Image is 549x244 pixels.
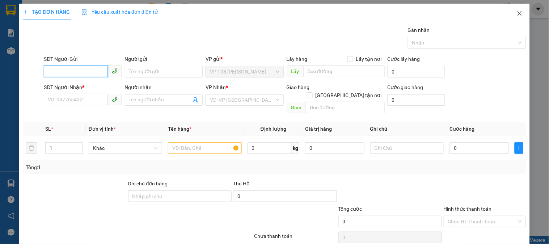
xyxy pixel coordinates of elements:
span: VP Nhận [206,84,226,90]
input: Dọc đường [303,66,385,77]
span: Tên hàng [168,126,191,132]
input: 0 [305,142,364,154]
label: Hình thức thanh toán [443,206,491,212]
span: [GEOGRAPHIC_DATA] tận nơi [313,91,385,99]
input: Ghi Chú [370,142,444,154]
input: Cước giao hàng [388,94,445,106]
span: Lấy tận nơi [353,55,385,63]
span: Khác [93,143,158,153]
span: close [517,10,523,16]
span: TẠO ĐƠN HÀNG [23,9,70,15]
div: Người nhận [125,83,203,91]
div: Người gửi [125,55,203,63]
span: Giao [287,102,306,113]
span: Lấy hàng [287,56,308,62]
button: delete [26,142,37,154]
label: Gán nhãn [408,27,430,33]
input: Cước lấy hàng [388,66,445,77]
label: Cước lấy hàng [388,56,420,62]
button: plus [515,142,523,154]
span: Thu Hộ [233,181,250,186]
div: SĐT Người Gửi [44,55,122,63]
img: icon [81,9,87,15]
span: phone [112,68,118,74]
span: Cước hàng [449,126,474,132]
label: Ghi chú đơn hàng [128,181,168,186]
div: VP gửi [206,55,283,63]
th: Ghi chú [367,122,447,136]
div: SĐT Người Nhận [44,83,122,91]
button: Close [510,4,530,24]
input: Ghi chú đơn hàng [128,190,232,202]
span: Yêu cầu xuất hóa đơn điện tử [81,9,158,15]
input: VD: Bàn, Ghế [168,142,241,154]
span: Đơn vị tính [89,126,116,132]
span: VP 108 Lê Hồng Phong - Vũng Tàu [210,66,279,77]
span: Giá trị hàng [305,126,332,132]
span: phone [112,96,118,102]
span: plus [23,9,28,14]
span: kg [292,142,299,154]
span: user-add [193,97,198,103]
label: Cước giao hàng [388,84,423,90]
span: SL [45,126,51,132]
span: plus [515,145,523,151]
span: Tổng cước [338,206,362,212]
span: Giao hàng [287,84,310,90]
span: Lấy [287,66,303,77]
input: Dọc đường [306,102,385,113]
span: Định lượng [261,126,286,132]
div: Tổng: 1 [26,163,212,171]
